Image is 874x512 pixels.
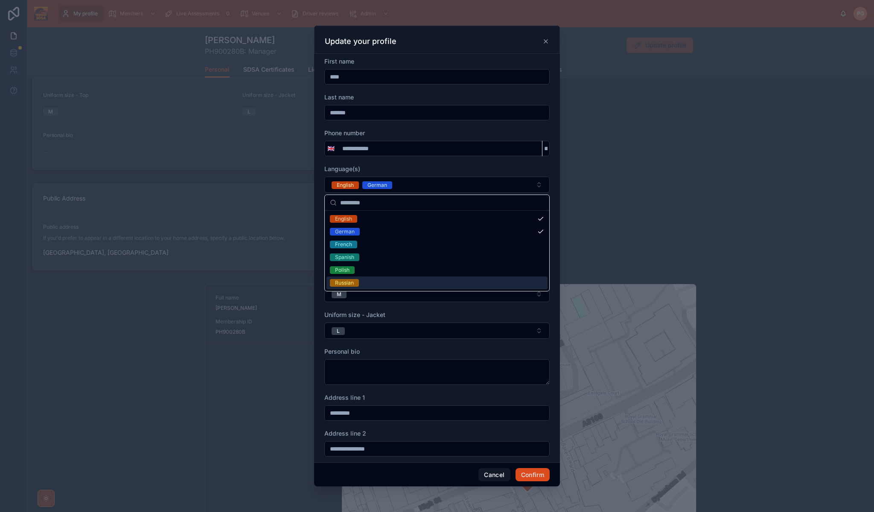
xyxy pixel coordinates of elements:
[324,430,366,437] span: Address line 2
[324,177,550,193] button: Select Button
[324,348,360,355] span: Personal bio
[324,323,550,339] button: Select Button
[335,241,352,248] div: French
[324,394,365,401] span: Address line 1
[335,215,352,223] div: English
[324,311,385,318] span: Uniform size - Jacket
[324,129,365,137] span: Phone number
[335,228,355,236] div: German
[367,181,387,189] div: German
[324,58,354,65] span: First name
[335,279,354,287] div: Russian
[337,291,341,298] div: M
[324,165,360,172] span: Language(s)
[324,93,354,101] span: Last name
[327,144,335,153] span: 🇬🇧
[335,266,350,274] div: Polish
[325,211,549,291] div: Suggestions
[325,36,396,47] h3: Update your profile
[362,180,392,189] button: Unselect GERMAN
[335,253,354,261] div: Spanish
[337,181,354,189] div: English
[324,286,550,302] button: Select Button
[332,180,359,189] button: Unselect ENGLISH
[478,468,510,482] button: Cancel
[516,468,550,482] button: Confirm
[325,141,337,156] button: Select Button
[337,327,340,335] div: L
